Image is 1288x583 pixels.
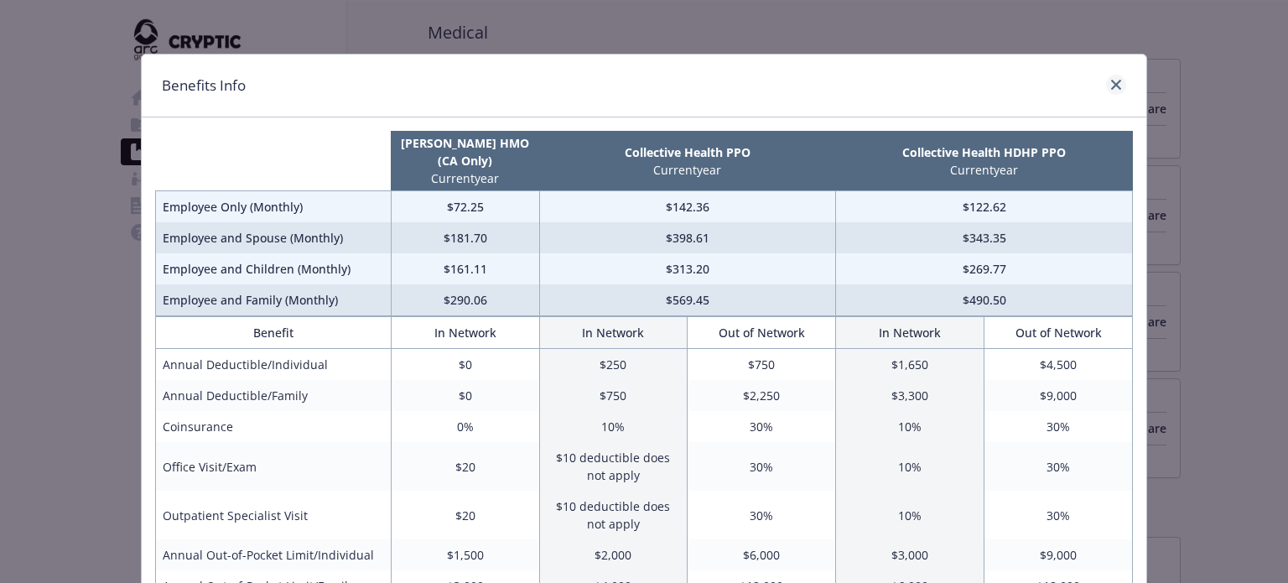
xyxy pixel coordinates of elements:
[839,143,1130,161] p: Collective Health HDHP PPO
[984,539,1133,570] td: $9,000
[543,143,833,161] p: Collective Health PPO
[391,539,539,570] td: $1,500
[156,317,392,349] th: Benefit
[984,380,1133,411] td: $9,000
[394,169,536,187] p: Current year
[984,411,1133,442] td: 30%
[156,491,392,539] td: Outpatient Specialist Visit
[688,491,836,539] td: 30%
[984,349,1133,381] td: $4,500
[836,222,1133,253] td: $343.35
[688,349,836,381] td: $750
[391,191,539,223] td: $72.25
[688,317,836,349] th: Out of Network
[391,491,539,539] td: $20
[156,349,392,381] td: Annual Deductible/Individual
[543,161,833,179] p: Current year
[539,442,688,491] td: $10 deductible does not apply
[162,75,246,96] h1: Benefits Info
[156,253,392,284] td: Employee and Children (Monthly)
[539,539,688,570] td: $2,000
[539,491,688,539] td: $10 deductible does not apply
[539,253,836,284] td: $313.20
[156,284,392,316] td: Employee and Family (Monthly)
[391,380,539,411] td: $0
[984,491,1133,539] td: 30%
[984,442,1133,491] td: 30%
[539,317,688,349] th: In Network
[391,411,539,442] td: 0%
[836,539,984,570] td: $3,000
[688,380,836,411] td: $2,250
[539,284,836,316] td: $569.45
[539,411,688,442] td: 10%
[391,349,539,381] td: $0
[836,411,984,442] td: 10%
[836,253,1133,284] td: $269.77
[836,349,984,381] td: $1,650
[156,442,392,491] td: Office Visit/Exam
[836,317,984,349] th: In Network
[839,161,1130,179] p: Current year
[156,380,392,411] td: Annual Deductible/Family
[391,222,539,253] td: $181.70
[984,317,1133,349] th: Out of Network
[539,380,688,411] td: $750
[836,284,1133,316] td: $490.50
[539,191,836,223] td: $142.36
[688,539,836,570] td: $6,000
[539,349,688,381] td: $250
[688,442,836,491] td: 30%
[156,191,392,223] td: Employee Only (Monthly)
[836,191,1133,223] td: $122.62
[1106,75,1126,95] a: close
[836,491,984,539] td: 10%
[688,411,836,442] td: 30%
[836,380,984,411] td: $3,300
[156,411,392,442] td: Coinsurance
[394,134,536,169] p: [PERSON_NAME] HMO (CA Only)
[391,442,539,491] td: $20
[391,284,539,316] td: $290.06
[391,317,539,349] th: In Network
[836,442,984,491] td: 10%
[156,539,392,570] td: Annual Out-of-Pocket Limit/Individual
[156,131,392,191] th: intentionally left blank
[391,253,539,284] td: $161.11
[156,222,392,253] td: Employee and Spouse (Monthly)
[539,222,836,253] td: $398.61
